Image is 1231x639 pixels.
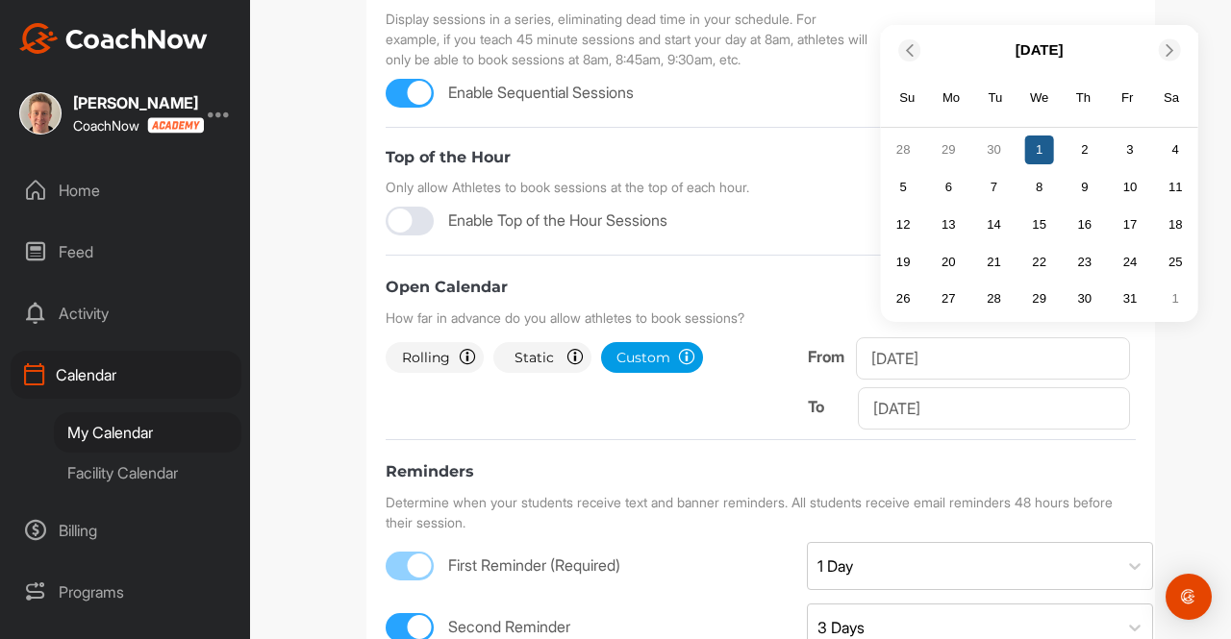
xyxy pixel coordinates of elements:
div: Choose Thursday, October 9th, 2025 [1070,173,1099,202]
div: Determine when your students receive text and banner reminders. All students receive email remind... [386,492,1136,532]
button: Custom [601,342,703,373]
div: Facility Calendar [54,453,241,493]
div: Feed [11,228,241,276]
span: Display sessions in a series, eliminating dead time in your schedule. For example, if you teach 4... [386,9,873,69]
div: Choose Tuesday, October 7th, 2025 [979,173,1008,202]
label: Open Calendar [386,278,508,296]
span: Only allow Athletes to book sessions at the top of each hour. [386,177,1136,197]
label: To [808,395,848,418]
div: [PERSON_NAME] [73,95,198,111]
div: Choose Monday, October 27th, 2025 [934,284,963,313]
span: Rolling [401,349,451,368]
div: Choose Wednesday, October 29th, 2025 [1025,284,1054,313]
div: Su [894,86,919,111]
div: Choose Saturday, October 18th, 2025 [1161,210,1190,239]
div: Choose Thursday, October 30th, 2025 [1070,284,1099,313]
div: Home [11,166,241,214]
div: We [1027,86,1052,111]
div: Sa [1159,86,1184,111]
span: Top of the Hour [386,147,1136,167]
label: Reminders [386,462,474,480]
div: Choose Wednesday, October 1st, 2025 [1025,135,1054,164]
div: Open Intercom Messenger [1166,574,1212,620]
div: Choose Tuesday, October 14th, 2025 [979,210,1008,239]
div: Calendar [11,351,241,399]
div: Choose Sunday, October 5th, 2025 [889,173,917,202]
div: Choose Monday, September 29th, 2025 [934,135,963,164]
img: CoachNow acadmey [147,117,204,134]
div: Choose Sunday, October 12th, 2025 [889,210,917,239]
div: Choose Monday, October 13th, 2025 [934,210,963,239]
div: Choose Monday, October 20th, 2025 [934,247,963,276]
div: Choose Wednesday, October 8th, 2025 [1025,173,1054,202]
div: Choose Saturday, November 1st, 2025 [1161,284,1190,313]
div: Choose Thursday, October 16th, 2025 [1070,210,1099,239]
span: Enable Sequential Sessions [448,83,634,103]
div: Tu [983,86,1008,111]
div: 1 Day [817,554,853,578]
div: How far in advance do you allow athletes to book sessions? [386,307,1136,328]
div: Choose Friday, October 31st, 2025 [1116,284,1144,313]
div: My Calendar [54,412,241,453]
div: Th [1071,86,1096,111]
span: First Reminder (Required) [448,555,620,576]
div: CoachNow [73,117,198,134]
div: Billing [11,506,241,554]
span: Static [509,349,559,368]
img: CoachNow [19,23,208,54]
div: Choose Tuesday, October 28th, 2025 [979,284,1008,313]
div: Choose Saturday, October 25th, 2025 [1161,247,1190,276]
div: Choose Friday, October 10th, 2025 [1116,173,1144,202]
button: Rolling [386,342,484,373]
div: Choose Saturday, October 11th, 2025 [1161,173,1190,202]
div: Choose Sunday, October 19th, 2025 [889,247,917,276]
span: Second Reminder [448,617,570,637]
div: 3 Days [817,616,865,639]
label: From [808,345,848,368]
div: Choose Wednesday, October 15th, 2025 [1025,210,1054,239]
div: Choose Thursday, October 23rd, 2025 [1070,247,1099,276]
div: Choose Sunday, September 28th, 2025 [889,135,917,164]
div: Activity [11,289,241,337]
div: Choose Friday, October 17th, 2025 [1116,210,1144,239]
div: Mo [939,86,964,111]
div: month 2025-10 [887,134,1193,316]
div: Choose Sunday, October 26th, 2025 [889,284,917,313]
div: Choose Tuesday, September 30th, 2025 [979,135,1008,164]
div: Choose Saturday, October 4th, 2025 [1161,135,1190,164]
div: Programs [11,568,241,616]
img: square_671929e7c239306c2926c0650905e94a.jpg [19,92,62,135]
div: Choose Tuesday, October 21st, 2025 [979,247,1008,276]
div: Choose Monday, October 6th, 2025 [934,173,963,202]
div: Choose Wednesday, October 22nd, 2025 [1025,247,1054,276]
div: Choose Friday, October 3rd, 2025 [1116,135,1144,164]
button: Static [493,342,591,373]
span: Enable Top of the Hour Sessions [448,210,667,231]
div: Choose Friday, October 24th, 2025 [1116,247,1144,276]
div: Fr [1115,86,1140,111]
p: [DATE] [1016,39,1064,61]
span: Custom [616,349,670,368]
div: Choose Thursday, October 2nd, 2025 [1070,135,1099,164]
